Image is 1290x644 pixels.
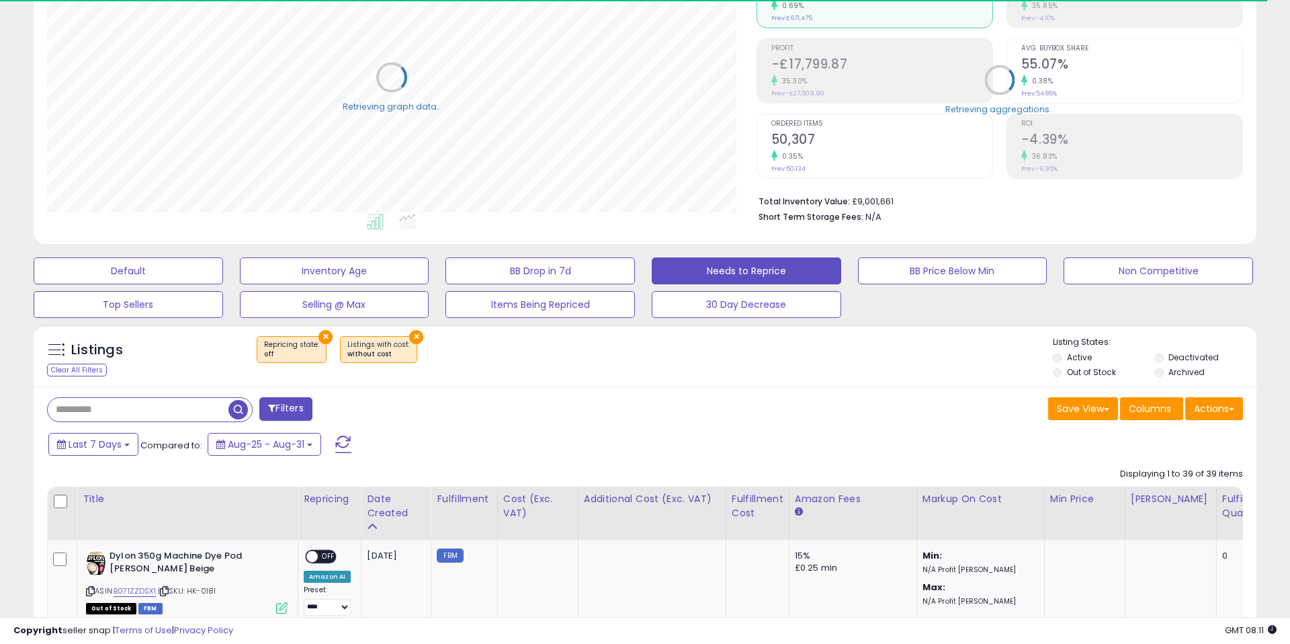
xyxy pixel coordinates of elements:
[343,100,441,112] div: Retrieving graph data..
[858,257,1047,284] button: BB Price Below Min
[13,625,233,637] div: seller snap | |
[652,257,841,284] button: Needs to Reprice
[445,291,635,318] button: Items Being Repriced
[945,103,1053,115] div: Retrieving aggregations..
[240,257,429,284] button: Inventory Age
[13,624,62,637] strong: Copyright
[445,257,635,284] button: BB Drop in 7d
[652,291,841,318] button: 30 Day Decrease
[34,291,223,318] button: Top Sellers
[34,257,223,284] button: Default
[1064,257,1253,284] button: Non Competitive
[240,291,429,318] button: Selling @ Max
